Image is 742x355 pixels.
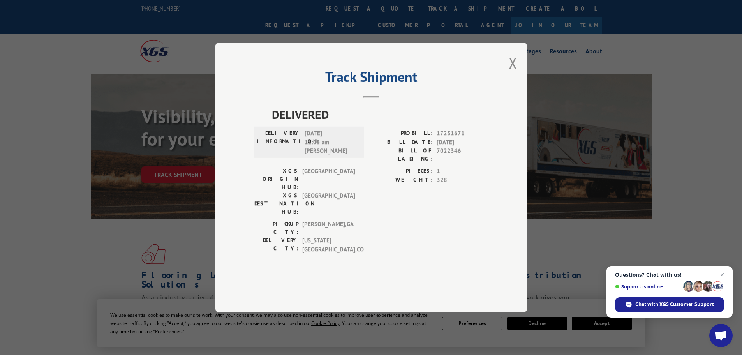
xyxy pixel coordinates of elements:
[437,176,488,185] span: 328
[254,167,298,191] label: XGS ORIGIN HUB:
[615,297,724,312] div: Chat with XGS Customer Support
[371,167,433,176] label: PIECES:
[257,129,301,155] label: DELIVERY INFORMATION:
[437,129,488,138] span: 17231671
[302,220,355,236] span: [PERSON_NAME] , GA
[254,191,298,216] label: XGS DESTINATION HUB:
[437,138,488,147] span: [DATE]
[371,138,433,147] label: BILL DATE:
[371,176,433,185] label: WEIGHT:
[371,129,433,138] label: PROBILL:
[437,167,488,176] span: 1
[305,129,357,155] span: [DATE] 11:05 am [PERSON_NAME]
[302,167,355,191] span: [GEOGRAPHIC_DATA]
[254,71,488,86] h2: Track Shipment
[437,147,488,163] span: 7022346
[615,284,680,290] span: Support is online
[302,236,355,254] span: [US_STATE][GEOGRAPHIC_DATA] , CO
[635,301,714,308] span: Chat with XGS Customer Support
[254,236,298,254] label: DELIVERY CITY:
[302,191,355,216] span: [GEOGRAPHIC_DATA]
[615,272,724,278] span: Questions? Chat with us!
[371,147,433,163] label: BILL OF LADING:
[272,106,488,123] span: DELIVERED
[709,324,733,347] div: Open chat
[717,270,727,279] span: Close chat
[254,220,298,236] label: PICKUP CITY:
[509,53,517,73] button: Close modal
